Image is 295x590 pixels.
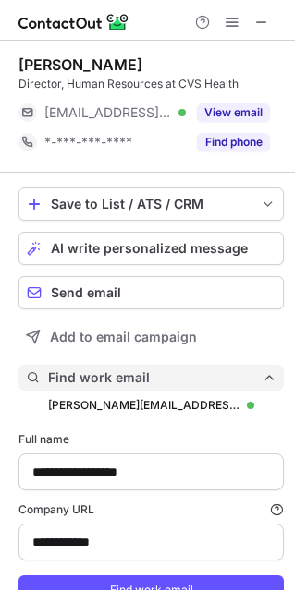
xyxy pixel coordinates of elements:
label: Company URL [18,501,284,518]
span: Find work email [48,369,262,386]
div: [PERSON_NAME] [18,55,142,74]
button: Find work email [18,365,284,391]
button: AI write personalized message [18,232,284,265]
span: Send email [51,285,121,300]
button: Send email [18,276,284,309]
span: Add to email campaign [50,330,197,344]
label: Full name [18,431,284,448]
div: [PERSON_NAME][EMAIL_ADDRESS][PERSON_NAME][DOMAIN_NAME] [48,397,240,414]
button: Reveal Button [197,133,270,151]
button: Add to email campaign [18,320,284,354]
div: Save to List / ATS / CRM [51,197,252,211]
div: Director, Human Resources at CVS Health [18,76,284,92]
button: save-profile-one-click [18,187,284,221]
img: ContactOut v5.3.10 [18,11,129,33]
span: [EMAIL_ADDRESS][DOMAIN_NAME] [44,104,172,121]
button: Reveal Button [197,103,270,122]
span: AI write personalized message [51,241,248,256]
